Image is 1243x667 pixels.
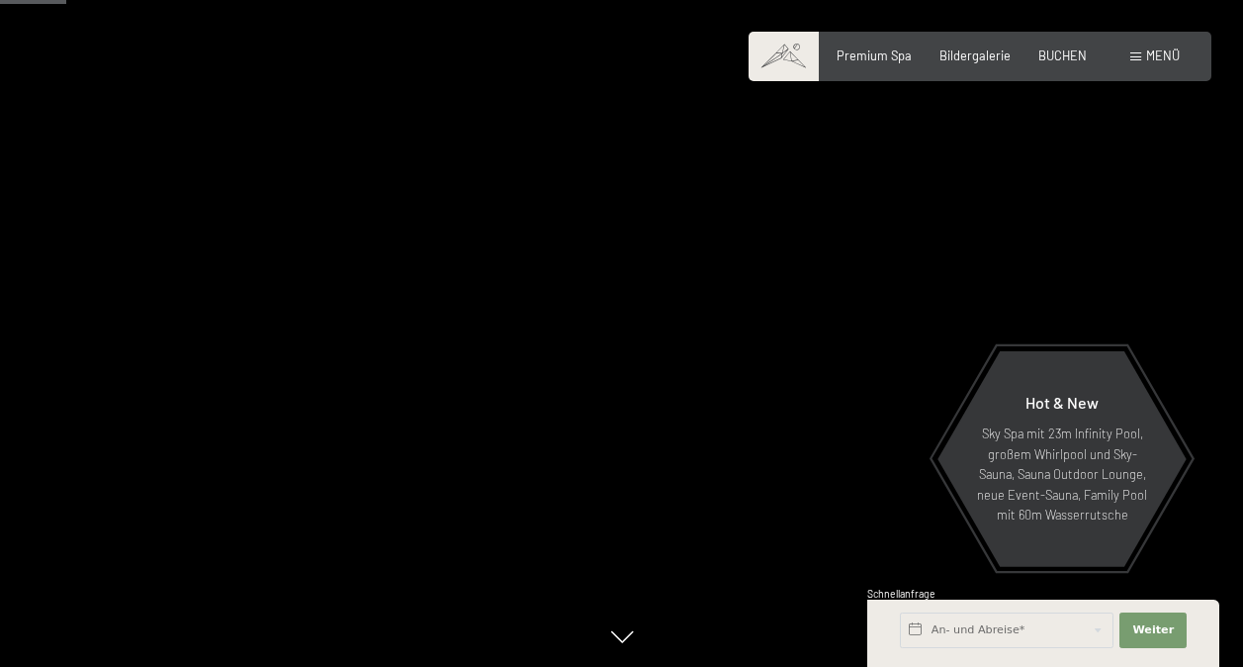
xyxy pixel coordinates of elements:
[939,48,1011,63] a: Bildergalerie
[837,48,912,63] a: Premium Spa
[936,350,1188,568] a: Hot & New Sky Spa mit 23m Infinity Pool, großem Whirlpool und Sky-Sauna, Sauna Outdoor Lounge, ne...
[1146,48,1180,63] span: Menü
[1132,622,1174,638] span: Weiter
[1025,393,1099,412] span: Hot & New
[976,424,1148,524] p: Sky Spa mit 23m Infinity Pool, großem Whirlpool und Sky-Sauna, Sauna Outdoor Lounge, neue Event-S...
[867,588,935,600] span: Schnellanfrage
[1119,613,1187,648] button: Weiter
[1038,48,1087,63] a: BUCHEN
